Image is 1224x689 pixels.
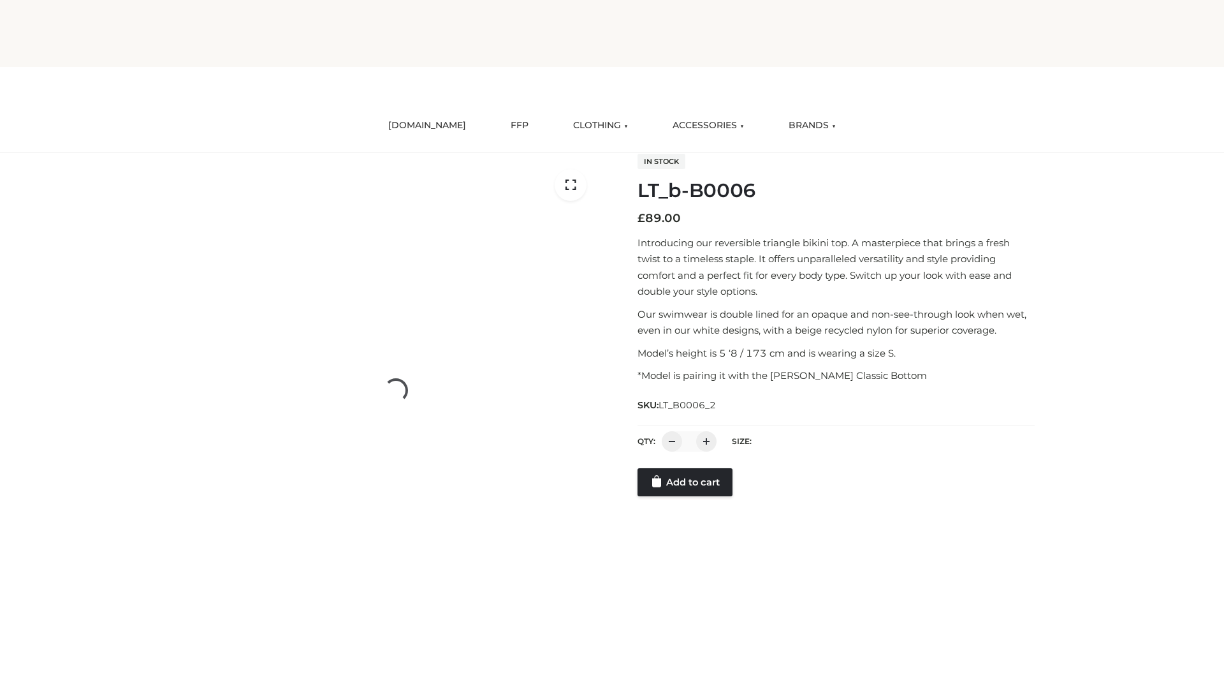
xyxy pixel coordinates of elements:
bdi: 89.00 [637,211,681,225]
a: FFP [501,112,538,140]
a: CLOTHING [564,112,637,140]
a: BRANDS [779,112,845,140]
span: In stock [637,154,685,169]
a: ACCESSORIES [663,112,754,140]
span: SKU: [637,397,717,413]
a: Add to cart [637,468,732,496]
a: [DOMAIN_NAME] [379,112,476,140]
h1: LT_b-B0006 [637,179,1035,202]
p: Model’s height is 5 ‘8 / 173 cm and is wearing a size S. [637,345,1035,362]
span: LT_B0006_2 [659,399,716,411]
label: Size: [732,436,752,446]
p: Introducing our reversible triangle bikini top. A masterpiece that brings a fresh twist to a time... [637,235,1035,300]
label: QTY: [637,436,655,446]
p: Our swimwear is double lined for an opaque and non-see-through look when wet, even in our white d... [637,306,1035,339]
span: £ [637,211,645,225]
p: *Model is pairing it with the [PERSON_NAME] Classic Bottom [637,367,1035,384]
